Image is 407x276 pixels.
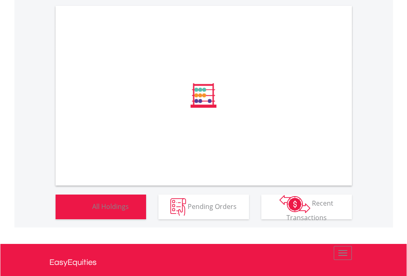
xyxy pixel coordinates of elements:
button: Pending Orders [158,195,249,219]
span: Pending Orders [188,202,237,211]
span: All Holdings [92,202,129,211]
img: transactions-zar-wht.png [279,195,310,213]
img: holdings-wht.png [73,198,91,216]
img: pending_instructions-wht.png [170,198,186,216]
button: All Holdings [56,195,146,219]
button: Recent Transactions [261,195,352,219]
